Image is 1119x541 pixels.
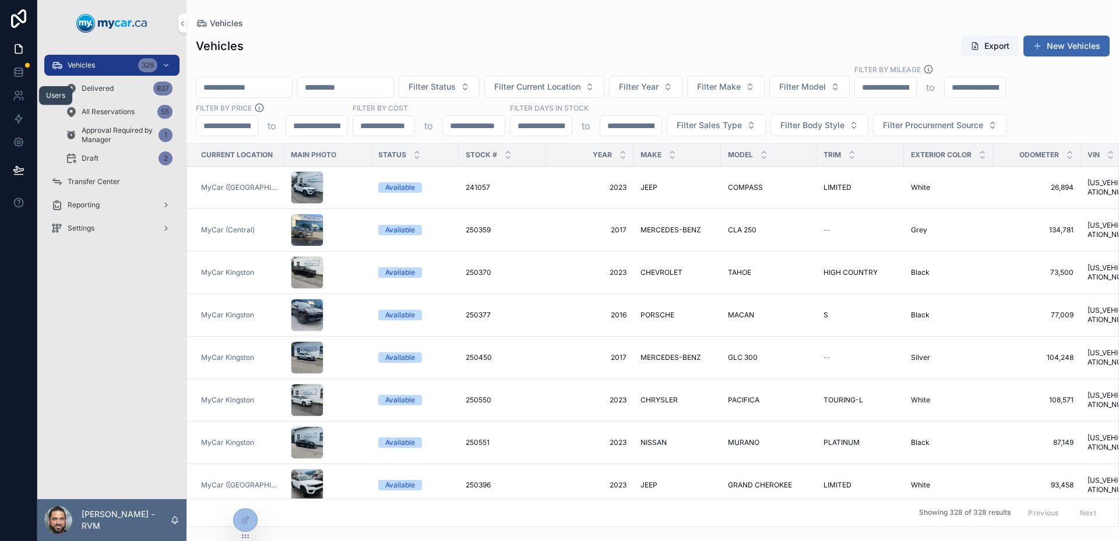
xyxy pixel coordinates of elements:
[1000,480,1074,490] span: 93,458
[641,395,678,405] span: CHRYSLER
[553,395,627,405] a: 2023
[466,438,539,447] a: 250551
[385,437,415,448] div: Available
[201,395,277,405] a: MyCar Kingston
[1019,150,1059,160] span: Odometer
[37,47,186,254] div: scrollable content
[641,438,667,447] span: NISSAN
[201,395,254,405] a: MyCar Kingston
[1088,150,1100,160] span: VIN
[58,125,180,146] a: Approval Required by Manager1
[824,480,851,490] span: LIMITED
[553,480,627,490] a: 2023
[911,225,927,235] span: Grey
[466,225,491,235] span: 250359
[911,353,930,362] span: Silver
[824,353,897,362] a: --
[466,353,539,362] a: 250450
[911,183,986,192] a: White
[196,102,252,113] label: FILTER BY PRICE
[641,225,714,235] a: MERCEDES-BENZ
[873,114,1007,136] button: Select Button
[824,438,860,447] span: PLATINUM
[157,105,173,119] div: 55
[466,183,539,192] a: 241057
[494,81,580,93] span: Filter Current Location
[687,76,765,98] button: Select Button
[641,310,674,320] span: PORSCHE
[68,61,95,70] span: Vehicles
[824,438,897,447] a: PLATINUM
[779,81,826,93] span: Filter Model
[553,183,627,192] a: 2023
[385,225,415,235] div: Available
[919,508,1011,518] span: Showing 328 of 328 results
[553,438,627,447] a: 2023
[385,267,415,278] div: Available
[911,395,986,405] a: White
[911,310,986,320] a: Black
[1000,395,1074,405] a: 108,571
[378,437,452,448] a: Available
[201,150,273,160] span: Current Location
[824,150,841,160] span: Trim
[641,395,714,405] a: CHRYSLER
[385,480,415,490] div: Available
[1000,268,1074,277] a: 73,500
[641,183,657,192] span: JEEP
[196,38,244,54] h1: Vehicles
[1000,183,1074,192] a: 26,894
[466,268,539,277] a: 250370
[824,395,863,405] span: TOURING-L
[424,119,433,133] p: to
[201,353,254,362] a: MyCar Kingston
[728,395,810,405] a: PACIFICA
[883,119,983,131] span: Filter Procurement Source
[728,353,810,362] a: GLC 300
[399,76,480,98] button: Select Button
[728,353,758,362] span: GLC 300
[911,268,986,277] a: Black
[466,438,490,447] span: 250551
[641,183,714,192] a: JEEP
[201,480,277,490] a: MyCar ([GEOGRAPHIC_DATA])
[68,224,94,233] span: Settings
[553,268,627,277] a: 2023
[728,183,763,192] span: COMPASS
[466,395,491,405] span: 250550
[353,102,408,113] label: FILTER BY COST
[210,17,243,29] span: Vehicles
[201,268,277,277] a: MyCar Kingston
[385,352,415,363] div: Available
[466,183,490,192] span: 241057
[378,352,452,363] a: Available
[824,225,831,235] span: --
[728,268,810,277] a: TAHOE
[484,76,604,98] button: Select Button
[824,183,851,192] span: LIMITED
[82,508,170,532] p: [PERSON_NAME] - RVM
[911,310,930,320] span: Black
[76,14,147,33] img: App logo
[728,310,810,320] a: MACAN
[159,128,173,142] div: 1
[201,183,277,192] a: MyCar ([GEOGRAPHIC_DATA])
[824,268,878,277] span: HIGH COUNTRY
[201,310,254,320] a: MyCar Kingston
[58,78,180,99] a: Delivered837
[291,150,336,160] span: Main Photo
[824,225,897,235] a: --
[201,438,254,447] a: MyCar Kingston
[378,395,452,405] a: Available
[1000,353,1074,362] span: 104,248
[961,36,1019,56] button: Export
[44,195,180,215] a: Reporting
[641,310,714,320] a: PORSCHE
[769,76,850,98] button: Select Button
